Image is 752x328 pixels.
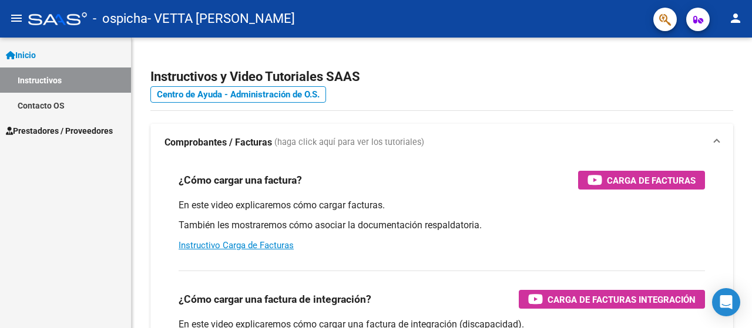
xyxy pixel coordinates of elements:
[6,124,113,137] span: Prestadores / Proveedores
[607,173,696,188] span: Carga de Facturas
[179,219,705,232] p: También les mostraremos cómo asociar la documentación respaldatoria.
[147,6,295,32] span: - VETTA [PERSON_NAME]
[150,66,733,88] h2: Instructivos y Video Tutoriales SAAS
[519,290,705,309] button: Carga de Facturas Integración
[179,240,294,251] a: Instructivo Carga de Facturas
[9,11,23,25] mat-icon: menu
[728,11,743,25] mat-icon: person
[179,172,302,188] h3: ¿Cómo cargar una factura?
[6,49,36,62] span: Inicio
[179,291,371,307] h3: ¿Cómo cargar una factura de integración?
[150,86,326,103] a: Centro de Ayuda - Administración de O.S.
[179,199,705,212] p: En este video explicaremos cómo cargar facturas.
[93,6,147,32] span: - ospicha
[548,292,696,307] span: Carga de Facturas Integración
[164,136,272,149] strong: Comprobantes / Facturas
[712,288,740,316] div: Open Intercom Messenger
[578,171,705,190] button: Carga de Facturas
[274,136,424,149] span: (haga click aquí para ver los tutoriales)
[150,124,733,161] mat-expansion-panel-header: Comprobantes / Facturas (haga click aquí para ver los tutoriales)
